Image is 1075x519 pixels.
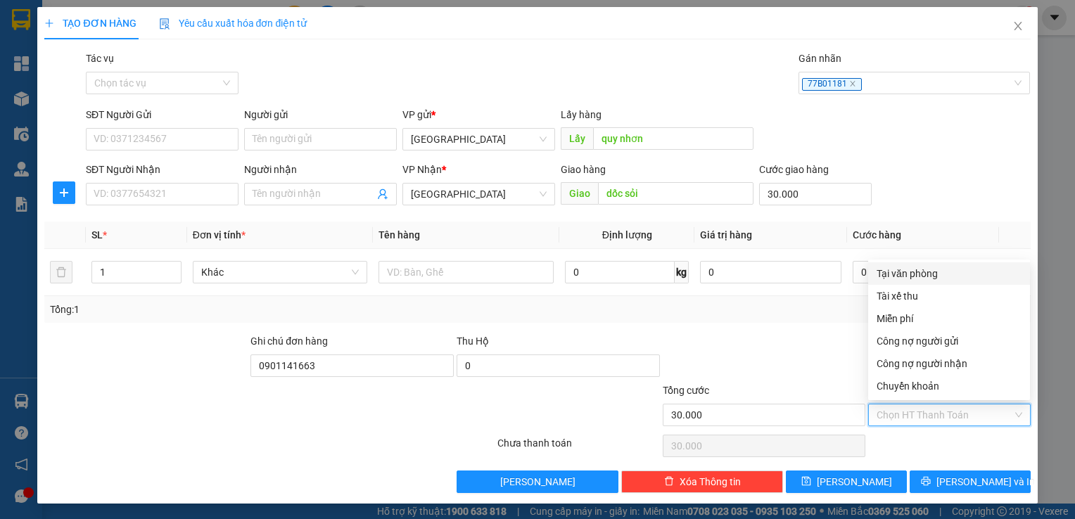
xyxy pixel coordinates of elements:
input: VD: Bàn, Ghế [379,261,554,283]
span: Khác [201,262,360,283]
div: Tài xế thu [877,288,1022,304]
label: Cước giao hàng [759,164,829,175]
span: Lấy [561,127,593,150]
span: [PERSON_NAME] [817,474,892,489]
div: VP gửi [402,107,555,122]
label: Ghi chú đơn hàng [250,335,328,347]
div: SĐT Người Nhận [86,162,238,177]
div: Công nợ người nhận [877,356,1022,371]
button: delete [50,261,72,283]
span: plus [44,18,54,28]
span: close [1012,20,1024,32]
button: Close [998,7,1038,46]
input: Dọc đường [593,127,753,150]
div: Tại văn phòng [877,266,1022,281]
button: [PERSON_NAME] [457,470,618,493]
span: Tổng cước [663,385,709,396]
span: save [801,476,811,487]
span: [PERSON_NAME] và In [936,474,1035,489]
button: printer[PERSON_NAME] và In [910,470,1031,493]
button: plus [53,181,75,204]
span: [PERSON_NAME] [500,474,575,489]
span: Cước hàng [853,229,901,241]
span: delete [664,476,674,487]
div: Chưa thanh toán [496,435,661,460]
span: Xóa Thông tin [680,474,741,489]
input: Ghi chú đơn hàng [250,354,454,377]
span: Giá trị hàng [700,229,752,241]
span: Yêu cầu xuất hóa đơn điện tử [159,18,307,29]
span: close [849,80,856,87]
div: Công nợ người gửi [877,333,1022,349]
div: Người gửi [244,107,397,122]
span: Đơn vị tính [193,229,246,241]
div: Cước gửi hàng sẽ được ghi vào công nợ của người gửi [868,330,1030,352]
label: Gán nhãn [799,53,841,64]
img: icon [159,18,170,30]
span: SL [91,229,103,241]
span: kg [675,261,689,283]
div: Chuyển khoản [877,378,1022,394]
label: Tác vụ [86,53,114,64]
div: Cước gửi hàng sẽ được ghi vào công nợ của người nhận [868,352,1030,375]
span: Giao hàng [561,164,606,175]
input: Dọc đường [598,182,753,205]
span: Thu Hộ [457,335,489,347]
span: user-add [377,188,388,200]
input: Cước giao hàng [759,183,872,205]
input: 0 [700,261,841,283]
span: printer [921,476,931,487]
button: save[PERSON_NAME] [786,470,907,493]
span: Định lượng [602,229,652,241]
span: TẠO ĐƠN HÀNG [44,18,136,29]
span: Giao [561,182,598,205]
div: Người nhận [244,162,397,177]
span: Đà Nẵng [411,184,547,205]
span: plus [53,187,75,198]
button: deleteXóa Thông tin [621,470,783,493]
span: Tên hàng [379,229,420,241]
span: Lấy hàng [561,109,602,120]
div: SĐT Người Gửi [86,107,238,122]
span: VP Nhận [402,164,442,175]
span: Bình Định [411,129,547,150]
div: Miễn phí [877,311,1022,326]
span: 77B01181 [802,78,862,91]
div: Tổng: 1 [50,302,415,317]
